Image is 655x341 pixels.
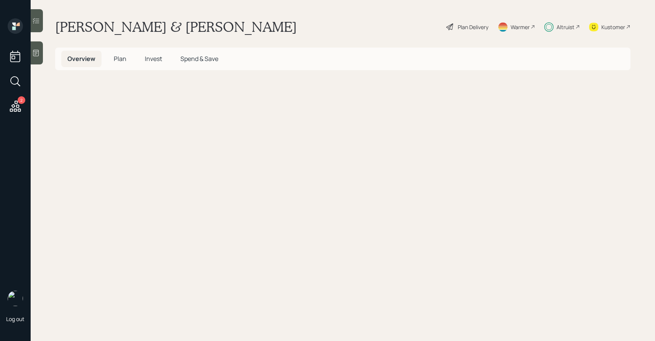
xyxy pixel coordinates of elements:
[18,96,25,104] div: 2
[458,23,488,31] div: Plan Delivery
[8,291,23,306] img: sami-boghos-headshot.png
[180,54,218,63] span: Spend & Save
[114,54,126,63] span: Plan
[557,23,575,31] div: Altruist
[67,54,95,63] span: Overview
[55,18,297,35] h1: [PERSON_NAME] & [PERSON_NAME]
[145,54,162,63] span: Invest
[511,23,530,31] div: Warmer
[6,315,25,323] div: Log out
[601,23,625,31] div: Kustomer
